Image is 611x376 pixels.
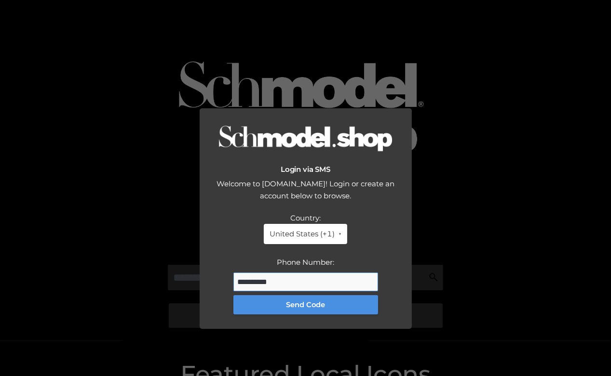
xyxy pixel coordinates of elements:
[270,228,335,240] span: United States (+1)
[219,125,393,154] img: Logo
[290,213,321,222] label: Country:
[233,295,378,314] button: Send Code
[277,258,334,267] label: Phone Number:
[209,165,402,174] h2: Login via SMS
[209,178,402,212] div: Welcome to [DOMAIN_NAME]! Login or create an account below to browse.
